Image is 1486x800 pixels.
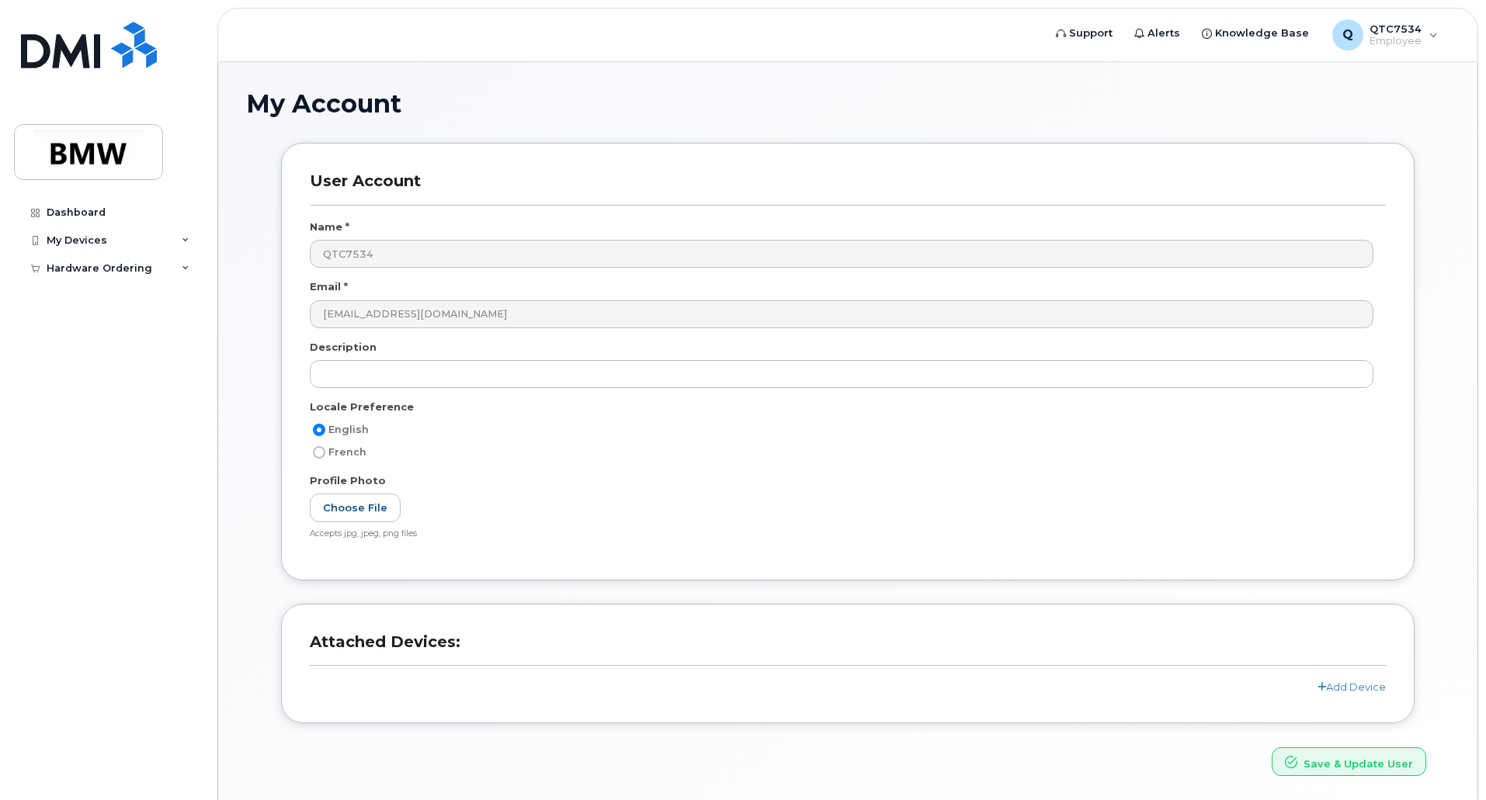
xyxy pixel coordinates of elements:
input: English [313,424,325,436]
button: Save & Update User [1272,747,1426,776]
label: Description [310,340,377,355]
h3: User Account [310,171,1386,205]
input: French [313,446,325,459]
h1: My Account [246,90,1450,117]
label: Profile Photo [310,473,386,488]
label: Name * [310,220,349,234]
span: French [328,446,366,458]
label: Locale Preference [310,400,414,414]
h3: Attached Devices: [310,632,1386,666]
a: Add Device [1318,681,1386,693]
div: Accepts jpg, jpeg, png files [310,528,1373,540]
span: English [328,424,369,435]
label: Email * [310,279,348,294]
label: Choose File [310,494,401,522]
